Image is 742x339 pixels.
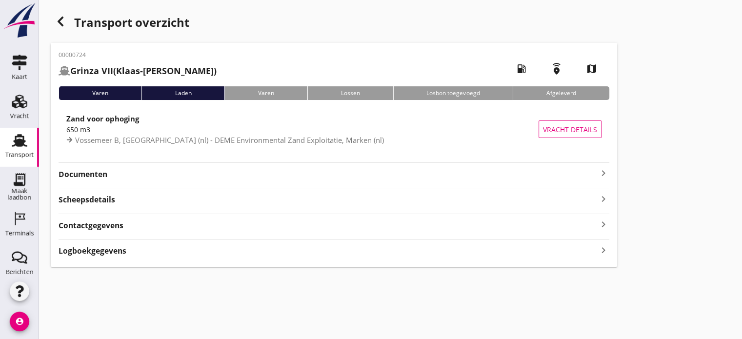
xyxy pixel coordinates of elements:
i: keyboard_arrow_right [598,167,609,179]
span: Vossemeer B, [GEOGRAPHIC_DATA] (nl) - DEME Environmental Zand Exploitatie, Marken (nl) [75,135,384,145]
div: Kaart [12,74,27,80]
div: Varen [59,86,141,100]
div: 650 m3 [66,124,539,135]
i: local_gas_station [508,55,535,82]
strong: Scheepsdetails [59,194,115,205]
a: Zand voor ophoging650 m3Vossemeer B, [GEOGRAPHIC_DATA] (nl) - DEME Environmental Zand Exploitatie... [59,108,609,151]
div: Afgeleverd [513,86,609,100]
strong: Zand voor ophoging [66,114,139,123]
div: Lossen [307,86,393,100]
button: Vracht details [539,120,602,138]
strong: Grinza VII [70,65,113,77]
div: Losbon toegevoegd [393,86,513,100]
i: account_circle [10,312,29,331]
strong: Contactgegevens [59,220,123,231]
strong: Logboekgegevens [59,245,126,257]
h2: (Klaas-[PERSON_NAME]) [59,64,217,78]
div: Vracht [10,113,29,119]
i: keyboard_arrow_right [598,192,609,205]
div: Terminals [5,230,34,236]
div: Berichten [6,269,34,275]
p: 00000724 [59,51,217,60]
div: Transport [5,152,34,158]
div: Transport overzicht [51,12,617,35]
strong: Documenten [59,169,598,180]
i: map [578,55,605,82]
img: logo-small.a267ee39.svg [2,2,37,39]
div: Varen [224,86,307,100]
i: emergency_share [543,55,570,82]
span: Vracht details [543,124,597,135]
i: keyboard_arrow_right [598,243,609,257]
div: Laden [141,86,225,100]
i: keyboard_arrow_right [598,218,609,231]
